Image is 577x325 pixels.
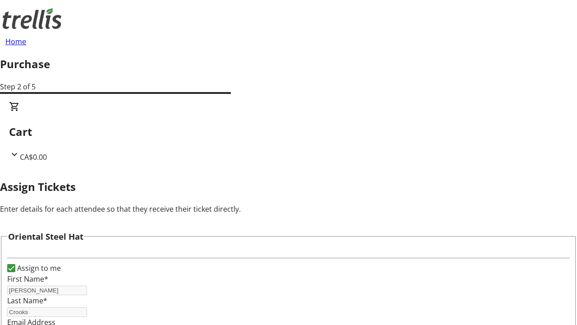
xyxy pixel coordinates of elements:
span: CA$0.00 [20,152,47,162]
h3: Oriental Steel Hat [8,230,83,243]
h2: Cart [9,124,568,140]
label: Last Name* [7,296,47,306]
label: First Name* [7,274,48,284]
div: CartCA$0.00 [9,101,568,162]
label: Assign to me [15,263,61,274]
